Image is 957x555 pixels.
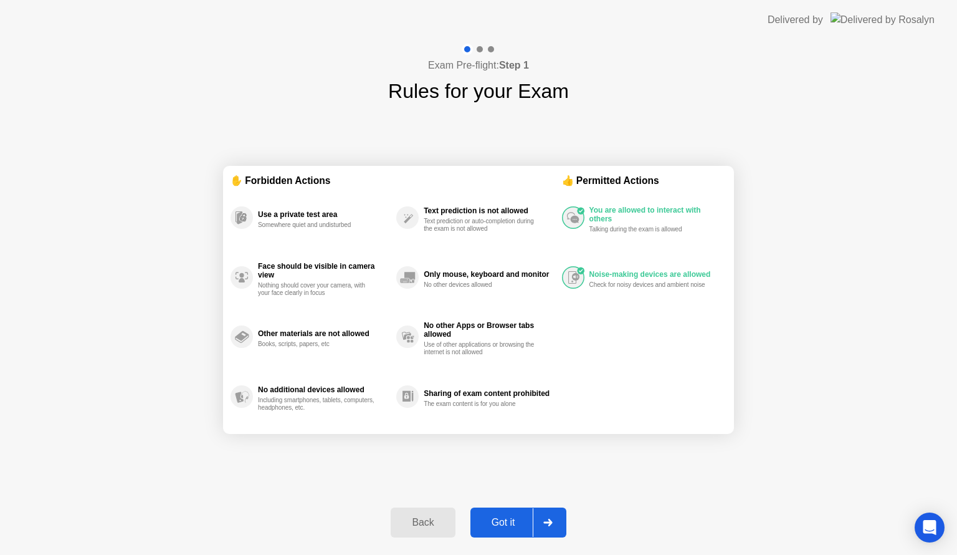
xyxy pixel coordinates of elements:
div: 👍 Permitted Actions [562,173,726,188]
div: No other Apps or Browser tabs allowed [424,321,555,339]
button: Got it [470,508,566,538]
h4: Exam Pre-flight: [428,58,529,73]
div: Noise-making devices are allowed [589,270,720,279]
div: Text prediction is not allowed [424,206,555,215]
div: Use a private test area [258,210,390,219]
div: Text prediction or auto-completion during the exam is not allowed [424,218,541,233]
div: Books, scripts, papers, etc [258,340,376,348]
div: You are allowed to interact with others [589,206,720,223]
div: The exam content is for you alone [424,400,541,408]
div: Delivered by [768,12,823,27]
div: Got it [474,517,533,528]
div: Somewhere quiet and undisturbed [258,221,376,229]
div: Only mouse, keyboard and monitor [424,270,555,279]
b: Step 1 [499,60,529,70]
div: Including smartphones, tablets, computers, headphones, etc. [258,397,376,412]
div: Face should be visible in camera view [258,262,390,279]
div: Back [394,517,451,528]
img: Delivered by Rosalyn [831,12,935,27]
div: Talking during the exam is allowed [589,226,707,233]
h1: Rules for your Exam [388,76,569,106]
div: Check for noisy devices and ambient noise [589,281,707,289]
div: Open Intercom Messenger [915,513,945,543]
div: No other devices allowed [424,281,541,289]
div: Other materials are not allowed [258,329,390,338]
div: Use of other applications or browsing the internet is not allowed [424,341,541,356]
div: Nothing should cover your camera, with your face clearly in focus [258,282,376,297]
div: No additional devices allowed [258,385,390,394]
div: ✋ Forbidden Actions [231,173,562,188]
div: Sharing of exam content prohibited [424,389,555,398]
button: Back [391,508,455,538]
